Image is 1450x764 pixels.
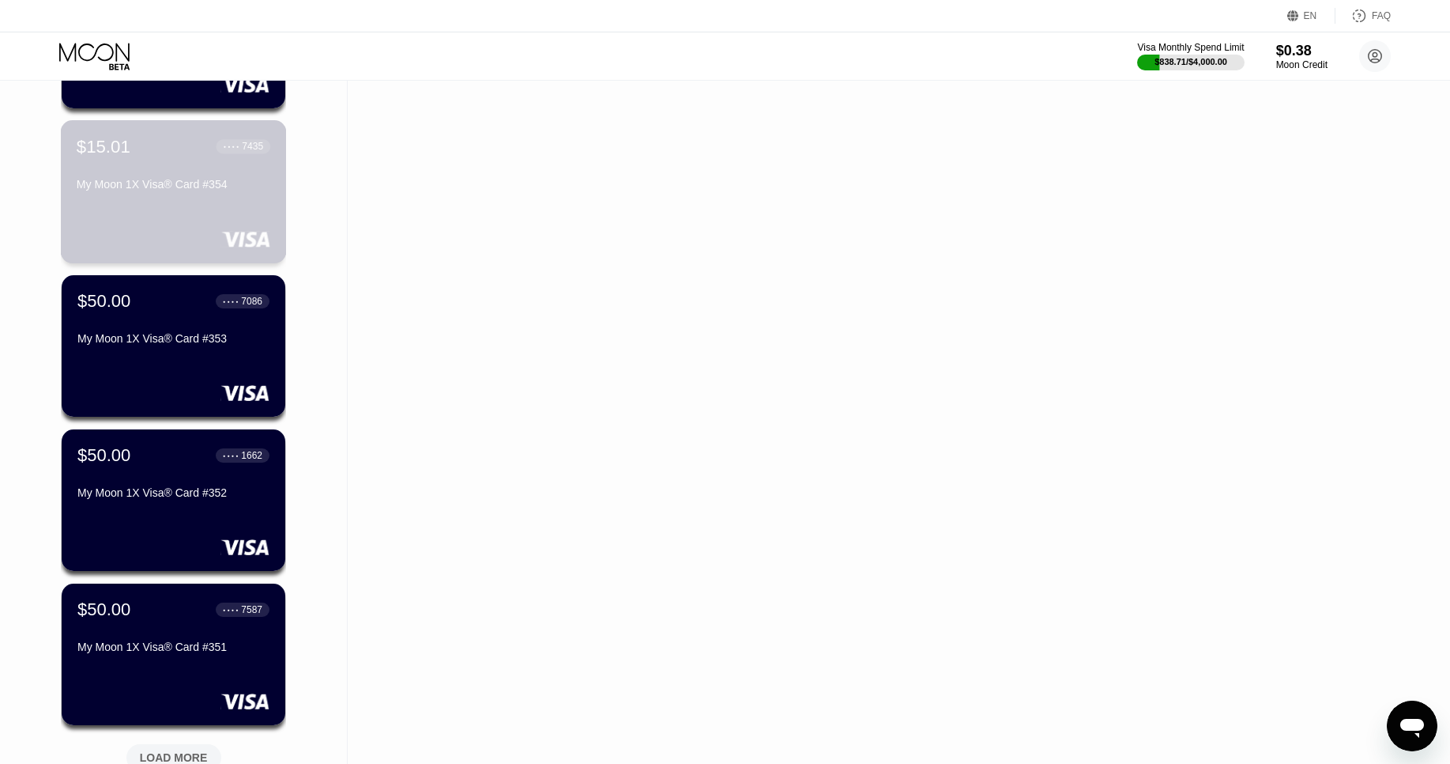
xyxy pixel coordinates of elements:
div: ● ● ● ● [224,144,239,149]
div: FAQ [1372,10,1391,21]
div: $0.38 [1276,43,1328,59]
div: My Moon 1X Visa® Card #353 [77,332,269,345]
div: 7587 [241,604,262,615]
div: ● ● ● ● [223,453,239,458]
div: Moon Credit [1276,59,1328,70]
div: EN [1287,8,1335,24]
div: $50.00● ● ● ●7587My Moon 1X Visa® Card #351 [62,584,285,725]
div: $50.00● ● ● ●7086My Moon 1X Visa® Card #353 [62,275,285,417]
div: $15.01 [77,136,130,157]
iframe: Button to launch messaging window [1387,701,1437,751]
div: 1662 [241,450,262,461]
div: $50.00● ● ● ●1662My Moon 1X Visa® Card #352 [62,429,285,571]
div: FAQ [1335,8,1391,24]
div: EN [1304,10,1317,21]
div: Visa Monthly Spend Limit$838.71/$4,000.00 [1137,42,1244,70]
div: $50.00 [77,291,130,312]
div: $50.00 [77,445,130,466]
div: Visa Monthly Spend Limit [1137,42,1244,53]
div: $838.71 / $4,000.00 [1154,57,1227,66]
div: $50.00 [77,599,130,620]
div: My Moon 1X Visa® Card #351 [77,641,269,653]
div: 7086 [241,296,262,307]
div: $15.01● ● ● ●7435My Moon 1X Visa® Card #354 [62,121,285,263]
div: 7435 [242,141,263,152]
div: ● ● ● ● [223,607,239,612]
div: ● ● ● ● [223,299,239,304]
div: $0.38Moon Credit [1276,43,1328,70]
div: My Moon 1X Visa® Card #354 [77,178,270,191]
div: My Moon 1X Visa® Card #352 [77,486,269,499]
